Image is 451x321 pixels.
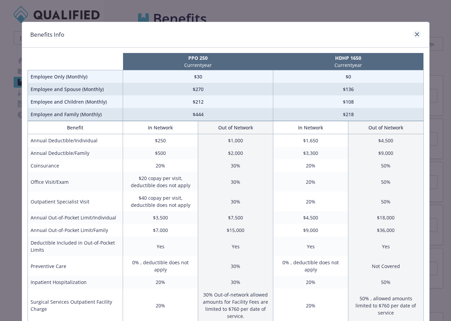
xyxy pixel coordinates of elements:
td: $36,000 [348,224,423,236]
td: Annual Out-of-Pocket Limit/Individual [28,211,123,224]
td: 30% [198,256,273,276]
td: 0% , deductible does not apply [273,256,348,276]
td: 30% [198,192,273,211]
td: $108 [273,95,423,108]
td: Annual Deductible/Individual [28,134,123,147]
td: $500 [123,147,198,159]
td: Yes [348,236,423,256]
td: 20% [123,276,198,288]
h1: Benefits Info [30,30,64,39]
td: 50% [348,159,423,172]
td: Yes [198,236,273,256]
a: close [413,30,421,38]
td: Office Visit/Exam [28,172,123,192]
td: Annual Out-of-Pocket Limit/Family [28,224,123,236]
td: 0% , deductible does not apply [123,256,198,276]
td: $136 [273,83,423,95]
td: $270 [123,83,273,95]
td: Yes [273,236,348,256]
td: 50% [348,192,423,211]
td: $20 copay per visit, deductible does not apply [123,172,198,192]
td: 20% [273,159,348,172]
td: Not Covered [348,256,423,276]
td: $3,500 [123,211,198,224]
td: $40 copay per visit, deductible does not apply [123,192,198,211]
td: Employee and Children (Monthly) [28,95,123,108]
p: PPO 250 [124,54,272,61]
td: $15,000 [198,224,273,236]
td: $3,300 [273,147,348,159]
td: Preventive Care [28,256,123,276]
td: $9,000 [273,224,348,236]
th: In Network [123,121,198,134]
td: $9,000 [348,147,423,159]
th: Out of Network [348,121,423,134]
th: In Network [273,121,348,134]
td: 20% [273,276,348,288]
td: 50% [348,172,423,192]
td: $4,500 [348,134,423,147]
td: $218 [273,108,423,121]
td: 20% [273,192,348,211]
td: Yes [123,236,198,256]
th: intentionally left blank [28,53,123,70]
th: Benefit [28,121,123,134]
td: 30% [198,159,273,172]
th: Out of Network [198,121,273,134]
td: $18,000 [348,211,423,224]
td: 20% [123,159,198,172]
td: Annual Deductible/Family [28,147,123,159]
td: Coinsurance [28,159,123,172]
td: $250 [123,134,198,147]
p: Current year [124,61,272,69]
td: $4,500 [273,211,348,224]
td: Employee and Family (Monthly) [28,108,123,121]
td: $1,650 [273,134,348,147]
td: 30% [198,276,273,288]
td: $30 [123,70,273,83]
p: Current year [275,61,422,69]
td: Outpatient Specialist Visit [28,192,123,211]
td: $7,000 [123,224,198,236]
td: $2,000 [198,147,273,159]
td: $444 [123,108,273,121]
td: Employee Only (Monthly) [28,70,123,83]
td: $1,000 [198,134,273,147]
td: 30% [198,172,273,192]
p: HDHP 1650 [275,54,422,61]
td: Employee and Spouse (Monthly) [28,83,123,95]
td: 50% [348,276,423,288]
td: 20% [273,172,348,192]
td: $0 [273,70,423,83]
td: $7,500 [198,211,273,224]
td: Inpatient Hospitalization [28,276,123,288]
td: $212 [123,95,273,108]
td: Deductible Included in Out-of-Pocket Limits [28,236,123,256]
